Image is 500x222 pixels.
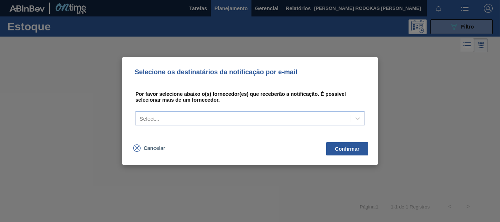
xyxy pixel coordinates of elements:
[139,116,159,122] div: Select...
[131,142,168,155] button: Cancelar
[143,145,165,151] span: Cancelar
[135,90,365,104] p: Por favor selecione abaixo o(s) fornecedor(es) que receberão a notificação. É possível selecionar...
[131,69,369,76] p: Selecione os destinatários da notificação por e-mail
[326,142,368,155] button: Confirmar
